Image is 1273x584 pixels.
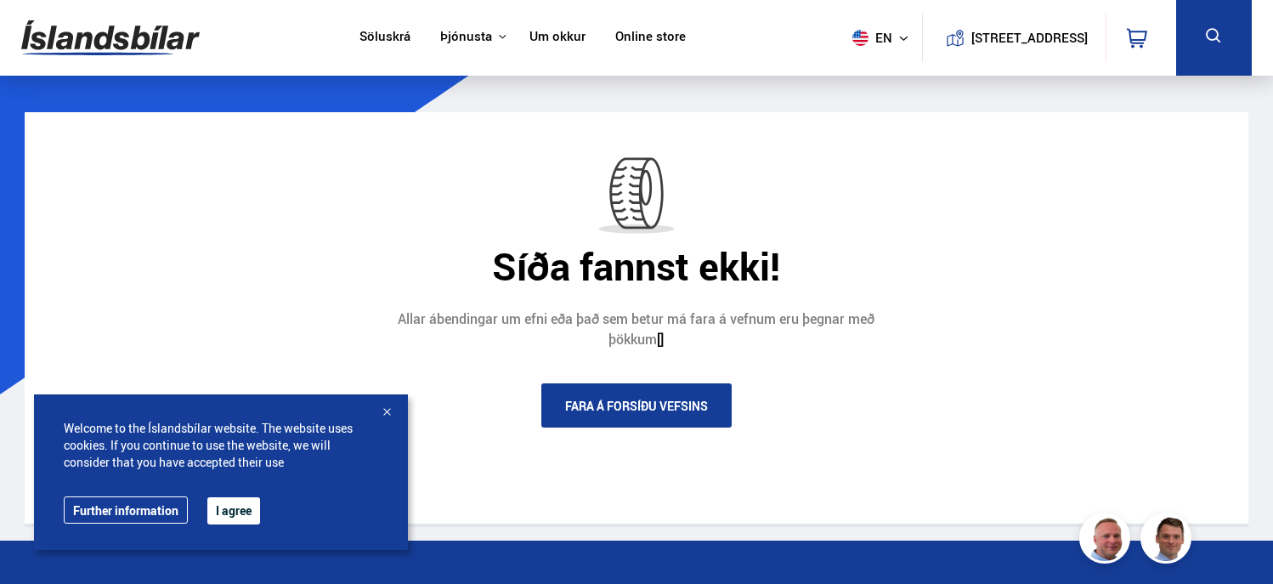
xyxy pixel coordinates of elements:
img: G0Ugv5HjCgRt.svg [21,10,200,65]
span: en [846,30,888,46]
button: Þjónusta [440,29,492,45]
div: Allar ábendingar um efni eða það sem betur má fara á vefnum eru þegnar með þökkum [382,309,891,349]
span: Welcome to the Íslandsbílar website. The website uses cookies. If you continue to use the website... [64,420,378,471]
div: Síða fannst ekki! [37,244,1236,288]
button: en [846,13,922,63]
a: Um okkur [529,29,586,47]
button: [STREET_ADDRESS] [977,31,1081,45]
a: Fara á forsíðu vefsins [541,383,732,428]
img: FbJEzSuNWCJXmdc-.webp [1143,515,1194,566]
a: [] [657,330,664,349]
a: Further information [64,496,188,524]
img: svg+xml;base64,PHN2ZyB4bWxucz0iaHR0cDovL3d3dy53My5vcmcvMjAwMC9zdmciIHdpZHRoPSI1MTIiIGhlaWdodD0iNT... [852,30,868,46]
a: Online store [615,29,686,47]
a: [STREET_ADDRESS] [932,14,1097,62]
a: Söluskrá [359,29,410,47]
img: siFngHWaQ9KaOqBr.png [1082,515,1133,566]
button: I agree [207,497,260,524]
